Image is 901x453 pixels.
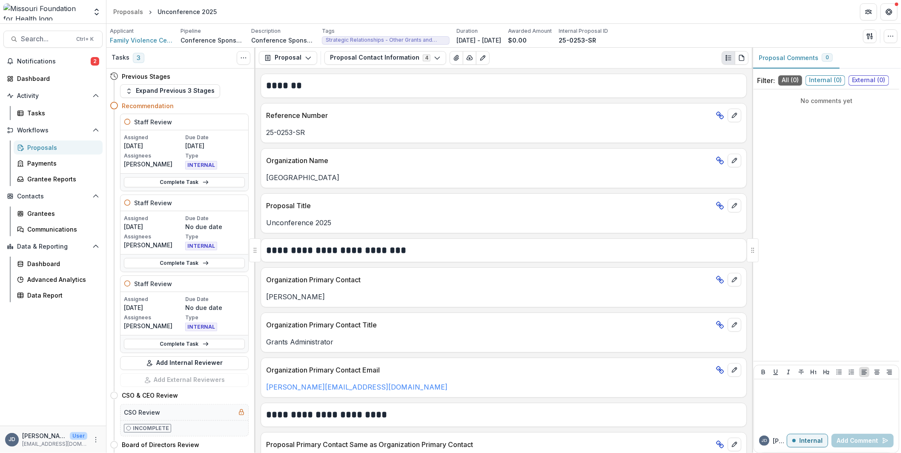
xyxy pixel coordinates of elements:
[3,3,87,20] img: Missouri Foundation for Health logo
[91,435,101,445] button: More
[27,275,96,284] div: Advanced Analytics
[22,440,87,448] p: [EMAIL_ADDRESS][DOMAIN_NAME]
[266,218,741,228] p: Unconference 2025
[124,258,245,268] a: Complete Task
[809,367,819,377] button: Heading 1
[326,37,446,43] span: Strategic Relationships - Other Grants and Contracts
[124,314,184,321] p: Assignees
[757,96,896,105] p: No comments yet
[3,72,103,86] a: Dashboard
[728,318,741,332] button: edit
[27,291,96,300] div: Data Report
[834,367,844,377] button: Bullet List
[859,367,869,377] button: Align Left
[122,440,199,449] h4: Board of Directors Review
[826,54,829,60] span: 0
[508,27,552,35] p: Awarded Amount
[185,215,245,222] p: Due Date
[27,225,96,234] div: Communications
[122,101,174,110] h4: Recommendation
[14,222,103,236] a: Communications
[27,143,96,152] div: Proposals
[124,177,245,187] a: Complete Task
[14,206,103,221] a: Grantees
[110,6,146,18] a: Proposals
[762,439,767,443] div: Jessica Daugherty
[266,127,741,138] p: 25-0253-SR
[17,92,89,100] span: Activity
[133,424,169,432] p: Incomplete
[91,3,103,20] button: Open entity switcher
[124,303,184,312] p: [DATE]
[134,279,172,288] h5: Staff Review
[832,434,894,447] button: Add Comment
[124,215,184,222] p: Assigned
[14,140,103,155] a: Proposals
[324,51,446,65] button: Proposal Contact Information4
[185,242,217,250] span: INTERNAL
[728,438,741,451] button: edit
[124,339,245,349] a: Complete Task
[322,27,335,35] p: Tags
[17,58,91,65] span: Notifications
[17,193,89,200] span: Contacts
[185,323,217,331] span: INTERNAL
[185,161,217,169] span: INTERNAL
[3,240,103,253] button: Open Data & Reporting
[181,27,201,35] p: Pipeline
[787,434,828,447] button: Internal
[185,152,245,160] p: Type
[722,51,735,65] button: Plaintext view
[120,84,220,98] button: Expand Previous 3 Stages
[91,57,99,66] span: 2
[728,273,741,287] button: edit
[124,134,184,141] p: Assigned
[237,51,250,65] button: Toggle View Cancelled Tasks
[181,36,244,45] p: Conference Sponsorship
[251,27,281,35] p: Description
[266,337,741,347] p: Grants Administrator
[881,3,898,20] button: Get Help
[17,127,89,134] span: Workflows
[124,321,184,330] p: [PERSON_NAME]
[783,367,794,377] button: Italicize
[476,51,490,65] button: Edit as form
[3,123,103,137] button: Open Workflows
[728,154,741,167] button: edit
[266,275,712,285] p: Organization Primary Contact
[185,295,245,303] p: Due Date
[14,172,103,186] a: Grantee Reports
[75,34,95,44] div: Ctrl + K
[14,257,103,271] a: Dashboard
[158,7,217,16] div: Unconference 2025
[110,27,134,35] p: Applicant
[266,172,741,183] p: [GEOGRAPHIC_DATA]
[124,241,184,249] p: [PERSON_NAME]
[110,6,220,18] nav: breadcrumb
[185,134,245,141] p: Due Date
[113,7,143,16] div: Proposals
[124,141,184,150] p: [DATE]
[70,432,87,440] p: User
[799,437,823,444] p: Internal
[14,288,103,302] a: Data Report
[22,431,66,440] p: [PERSON_NAME]
[266,383,448,391] a: [PERSON_NAME][EMAIL_ADDRESS][DOMAIN_NAME]
[849,75,889,86] span: External ( 0 )
[185,314,245,321] p: Type
[124,152,184,160] p: Assignees
[728,199,741,212] button: edit
[259,51,317,65] button: Proposal
[266,201,712,211] p: Proposal Title
[3,89,103,103] button: Open Activity
[860,3,877,20] button: Partners
[757,75,775,86] p: Filter:
[120,373,249,387] button: Add External Reviewers
[806,75,845,86] span: Internal ( 0 )
[266,292,741,302] p: [PERSON_NAME]
[185,233,245,241] p: Type
[456,27,478,35] p: Duration
[266,155,712,166] p: Organization Name
[251,36,315,45] p: Conference Sponsorship - Unconference 2025
[27,259,96,268] div: Dashboard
